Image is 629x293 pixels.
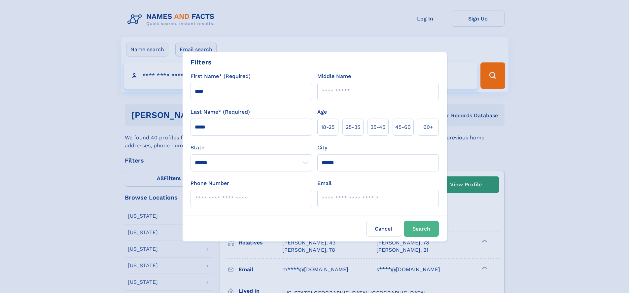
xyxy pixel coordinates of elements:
[191,72,251,80] label: First Name* (Required)
[191,108,250,116] label: Last Name* (Required)
[321,123,334,131] span: 18‑25
[317,179,332,187] label: Email
[317,108,327,116] label: Age
[370,123,385,131] span: 35‑45
[191,57,212,67] div: Filters
[191,144,312,152] label: State
[191,179,229,187] label: Phone Number
[395,123,411,131] span: 45‑60
[404,221,439,237] button: Search
[366,221,401,237] label: Cancel
[423,123,433,131] span: 60+
[346,123,360,131] span: 25‑35
[317,72,351,80] label: Middle Name
[317,144,327,152] label: City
